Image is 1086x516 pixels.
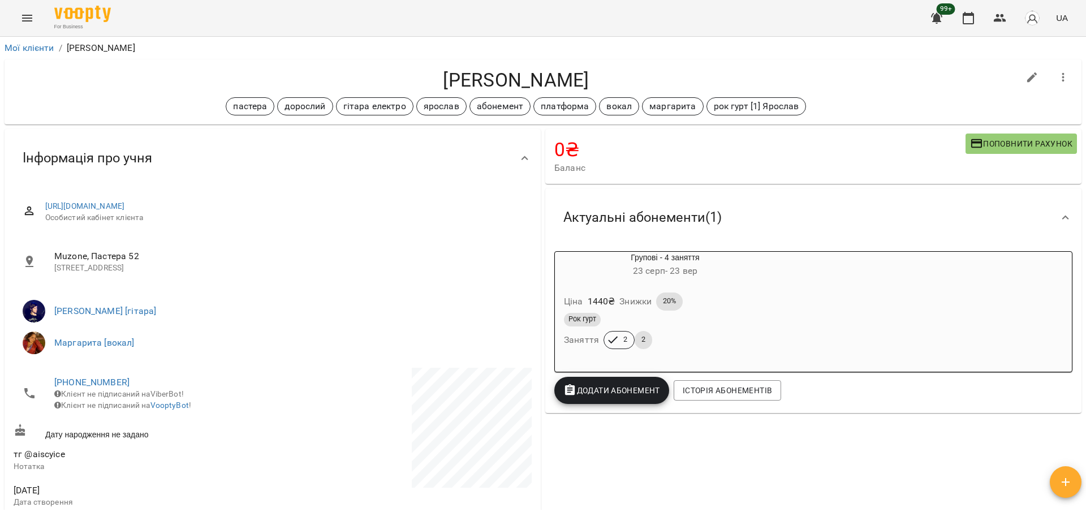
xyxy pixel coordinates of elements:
h6: Знижки [619,294,652,309]
span: 20% [656,296,683,306]
p: 1440 ₴ [588,295,615,308]
img: avatar_s.png [1024,10,1040,26]
span: 2 [617,334,634,345]
a: Маргарита [вокал] [54,337,135,348]
p: рок гурт [1] Ярослав [714,100,799,113]
p: ярослав [424,100,459,113]
div: маргарита [642,97,703,115]
img: Ярослав [гітара] [23,300,45,322]
span: For Business [54,23,111,31]
button: Поповнити рахунок [966,134,1077,154]
span: UA [1056,12,1068,24]
button: Групові - 4 заняття23 серп- 23 верЦіна1440₴Знижки20%Рок гуртЗаняття22 [555,252,775,363]
span: 2 [635,334,652,345]
span: тг @aiscyice [14,449,65,459]
img: Voopty Logo [54,6,111,22]
div: дорослий [277,97,333,115]
nav: breadcrumb [5,41,1081,55]
div: абонемент [469,97,531,115]
span: Muzone, Пастера 52 [54,250,523,263]
p: маргарита [649,100,696,113]
div: Актуальні абонементи(1) [545,188,1081,247]
p: Нотатка [14,461,270,472]
a: Мої клієнти [5,42,54,53]
span: Поповнити рахунок [970,137,1072,150]
p: гітара електро [343,100,406,113]
div: платформа [533,97,596,115]
div: Інформація про учня [5,129,541,187]
button: Menu [14,5,41,32]
p: абонемент [477,100,523,113]
span: Клієнт не підписаний на ! [54,401,191,410]
span: 23 серп - 23 вер [633,265,697,276]
p: Дата створення [14,497,270,508]
div: гітара електро [336,97,413,115]
p: [STREET_ADDRESS] [54,263,523,274]
p: пастера [233,100,267,113]
span: Баланс [554,161,966,175]
h6: Заняття [564,332,599,348]
p: дорослий [285,100,325,113]
span: [DATE] [14,484,270,497]
span: Рок гурт [564,314,601,324]
span: Особистий кабінет клієнта [45,212,523,223]
span: Додати Абонемент [563,384,660,397]
p: платформа [541,100,589,113]
h6: Ціна [564,294,583,309]
li: / [59,41,62,55]
a: [PERSON_NAME] [гітара] [54,306,156,316]
p: [PERSON_NAME] [67,41,135,55]
a: [PHONE_NUMBER] [54,377,130,388]
span: Інформація про учня [23,149,152,167]
div: ярослав [416,97,467,115]
a: VooptyBot [150,401,189,410]
button: Історія абонементів [674,380,781,401]
h4: 0 ₴ [554,138,966,161]
div: Дату народження не задано [11,422,273,442]
span: Актуальні абонементи ( 1 ) [563,209,722,226]
span: 99+ [937,3,955,15]
span: Клієнт не підписаний на ViberBot! [54,389,184,398]
span: Історія абонементів [683,384,772,397]
h4: [PERSON_NAME] [14,68,1019,92]
p: вокал [606,100,632,113]
button: UA [1051,7,1072,28]
div: рок гурт [1] Ярослав [706,97,807,115]
div: Групові - 4 заняття [555,252,775,279]
div: пастера [226,97,274,115]
a: [URL][DOMAIN_NAME] [45,201,125,210]
button: Додати Абонемент [554,377,669,404]
img: Маргарита [вокал] [23,332,45,354]
div: вокал [599,97,639,115]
